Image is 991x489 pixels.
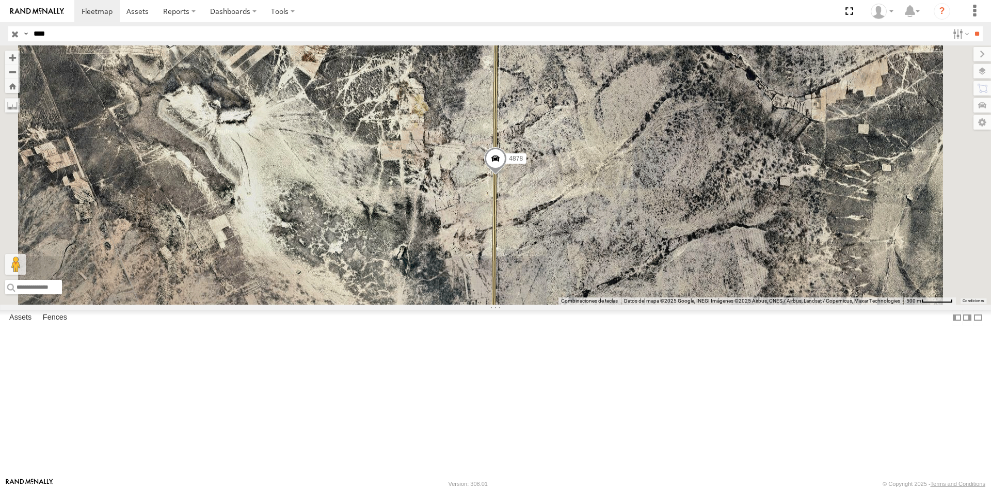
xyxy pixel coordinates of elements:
[38,310,72,325] label: Fences
[963,299,984,303] a: Condiciones (se abre en una nueva pestaña)
[6,479,53,489] a: Visit our Website
[509,155,523,162] span: 4878
[10,8,64,15] img: rand-logo.svg
[5,98,20,113] label: Measure
[561,297,618,305] button: Combinaciones de teclas
[949,26,971,41] label: Search Filter Options
[934,3,950,20] i: ?
[5,254,26,275] button: Arrastra el hombrecito naranja al mapa para abrir Street View
[5,51,20,65] button: Zoom in
[5,65,20,79] button: Zoom out
[5,79,20,93] button: Zoom Home
[973,115,991,130] label: Map Settings
[952,310,962,325] label: Dock Summary Table to the Left
[906,298,921,304] span: 500 m
[449,481,488,487] div: Version: 308.01
[624,298,900,304] span: Datos del mapa ©2025 Google, INEGI Imágenes ©2025 Airbus, CNES / Airbus, Landsat / Copernicus, Ma...
[883,481,985,487] div: © Copyright 2025 -
[22,26,30,41] label: Search Query
[4,310,37,325] label: Assets
[903,297,956,305] button: Escala del mapa: 500 m por 57 píxeles
[962,310,972,325] label: Dock Summary Table to the Right
[973,310,983,325] label: Hide Summary Table
[931,481,985,487] a: Terms and Conditions
[867,4,897,19] div: Juan Lopez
